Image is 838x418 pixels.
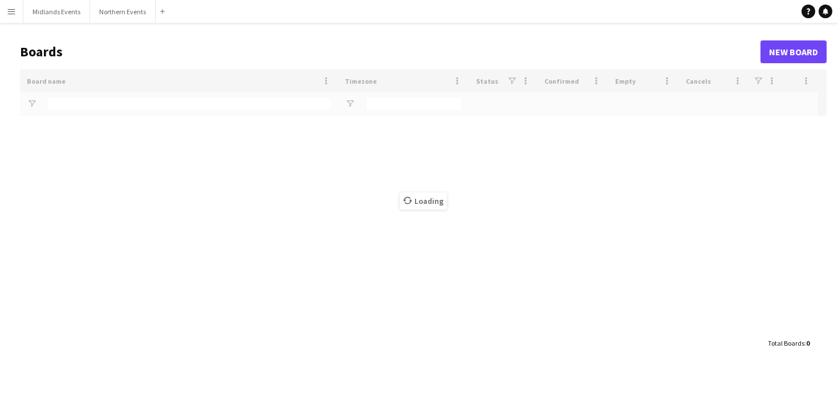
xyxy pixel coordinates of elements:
[768,339,804,347] span: Total Boards
[23,1,90,23] button: Midlands Events
[760,40,827,63] a: New Board
[806,339,809,347] span: 0
[20,43,760,60] h1: Boards
[400,192,447,210] span: Loading
[90,1,156,23] button: Northern Events
[768,332,809,354] div: :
